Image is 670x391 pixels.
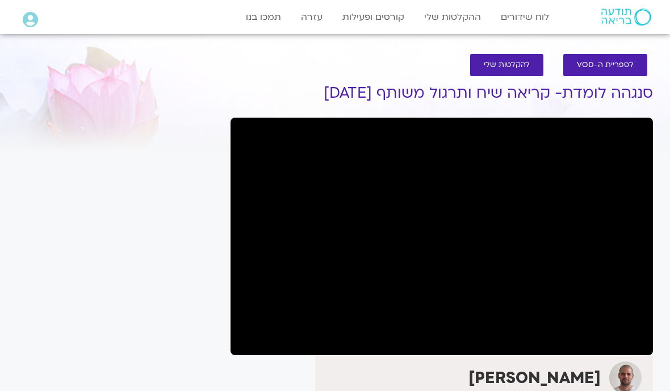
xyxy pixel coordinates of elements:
[601,9,651,26] img: תודעה בריאה
[231,85,653,102] h1: סנגהה לומדת- קריאה שיח ותרגול משותף [DATE]
[468,367,601,389] strong: [PERSON_NAME]
[577,61,634,69] span: לספריית ה-VOD
[295,6,328,28] a: עזרה
[484,61,530,69] span: להקלטות שלי
[240,6,287,28] a: תמכו בנו
[337,6,410,28] a: קורסים ופעילות
[470,54,543,76] a: להקלטות שלי
[418,6,487,28] a: ההקלטות שלי
[495,6,555,28] a: לוח שידורים
[563,54,647,76] a: לספריית ה-VOD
